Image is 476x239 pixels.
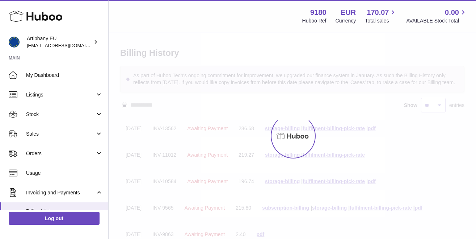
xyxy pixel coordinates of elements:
strong: EUR [341,8,356,17]
span: Usage [26,170,103,177]
span: AVAILABLE Stock Total [406,17,467,24]
div: Currency [336,17,356,24]
span: Orders [26,150,95,157]
img: artiphany@artiphany.eu [9,37,20,48]
a: 170.07 Total sales [365,8,397,24]
span: [EMAIL_ADDRESS][DOMAIN_NAME] [27,42,106,48]
div: Artiphany EU [27,35,92,49]
span: Billing History [26,208,103,215]
span: Total sales [365,17,397,24]
span: 0.00 [445,8,459,17]
strong: 9180 [310,8,327,17]
a: Log out [9,212,100,225]
span: Invoicing and Payments [26,189,95,196]
span: 170.07 [367,8,389,17]
a: 0.00 AVAILABLE Stock Total [406,8,467,24]
span: My Dashboard [26,72,103,79]
div: Huboo Ref [302,17,327,24]
span: Listings [26,91,95,98]
span: Sales [26,131,95,137]
span: Stock [26,111,95,118]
